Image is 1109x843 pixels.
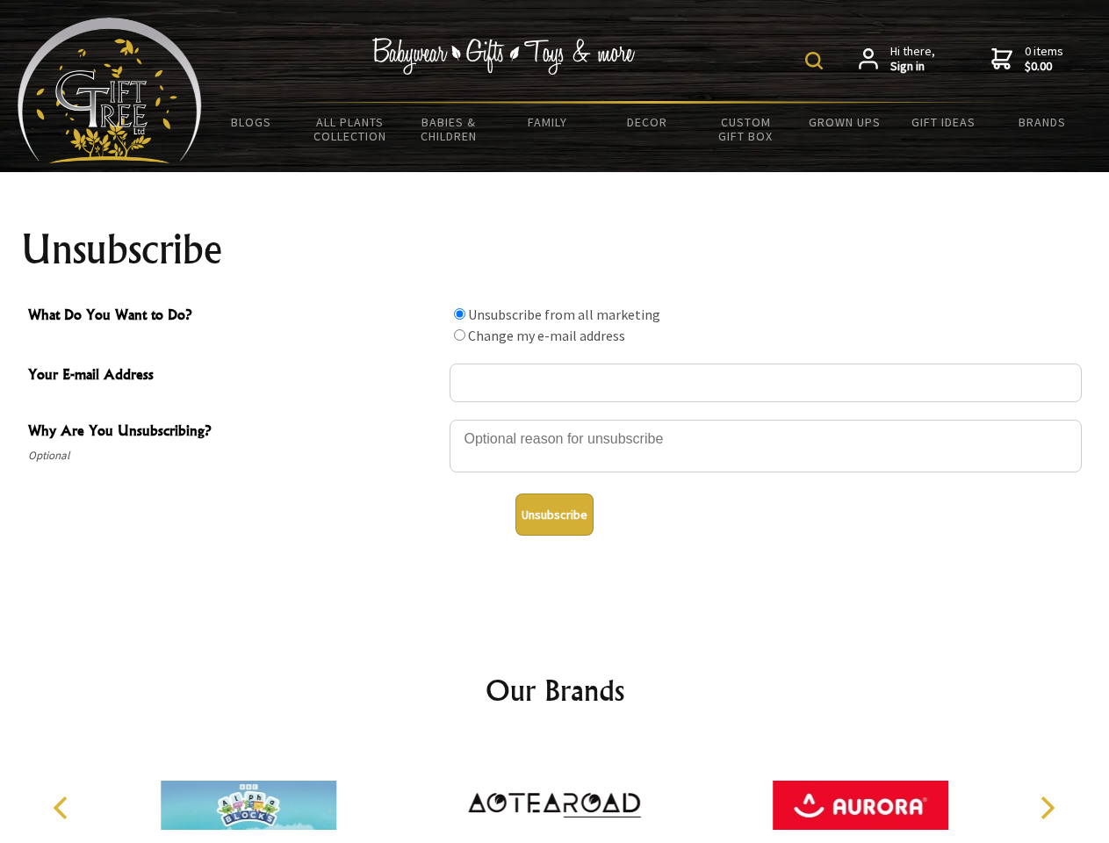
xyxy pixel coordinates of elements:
a: BLOGS [202,104,301,140]
img: Babyware - Gifts - Toys and more... [18,18,202,163]
a: Gift Ideas [894,104,993,140]
a: 0 items$0.00 [991,44,1063,75]
span: Hi there, [890,44,935,75]
span: Why Are You Unsubscribing? [28,420,441,445]
a: Grown Ups [795,104,894,140]
span: Optional [28,445,441,466]
img: Babywear - Gifts - Toys & more [372,38,636,75]
a: Custom Gift Box [696,104,796,155]
a: Brands [993,104,1092,140]
input: What Do You Want to Do? [454,308,465,320]
a: Family [499,104,598,140]
h2: Our Brands [35,669,1075,711]
a: Babies & Children [400,104,499,155]
h1: Unsubscribe [21,228,1089,270]
textarea: Why Are You Unsubscribing? [450,420,1082,472]
label: Change my e-mail address [468,327,625,344]
img: product search [805,52,823,69]
span: What Do You Want to Do? [28,304,441,329]
a: Hi there,Sign in [859,44,935,75]
span: Your E-mail Address [28,364,441,389]
a: All Plants Collection [301,104,400,155]
input: What Do You Want to Do? [454,329,465,341]
a: Decor [597,104,696,140]
input: Your E-mail Address [450,364,1082,402]
button: Unsubscribe [515,494,594,536]
label: Unsubscribe from all marketing [468,306,660,323]
button: Next [1027,789,1066,827]
span: 0 items [1025,43,1063,75]
strong: $0.00 [1025,59,1063,75]
strong: Sign in [890,59,935,75]
button: Previous [44,789,83,827]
